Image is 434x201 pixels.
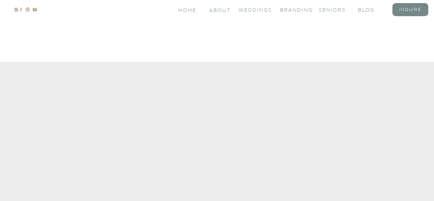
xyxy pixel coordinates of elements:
a: Weddings [238,7,266,12]
a: blog [358,7,385,12]
a: inquire [397,7,424,12]
a: About [209,7,230,13]
a: seniors [319,7,346,12]
a: Home [178,7,197,13]
a: branding [280,7,307,12]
